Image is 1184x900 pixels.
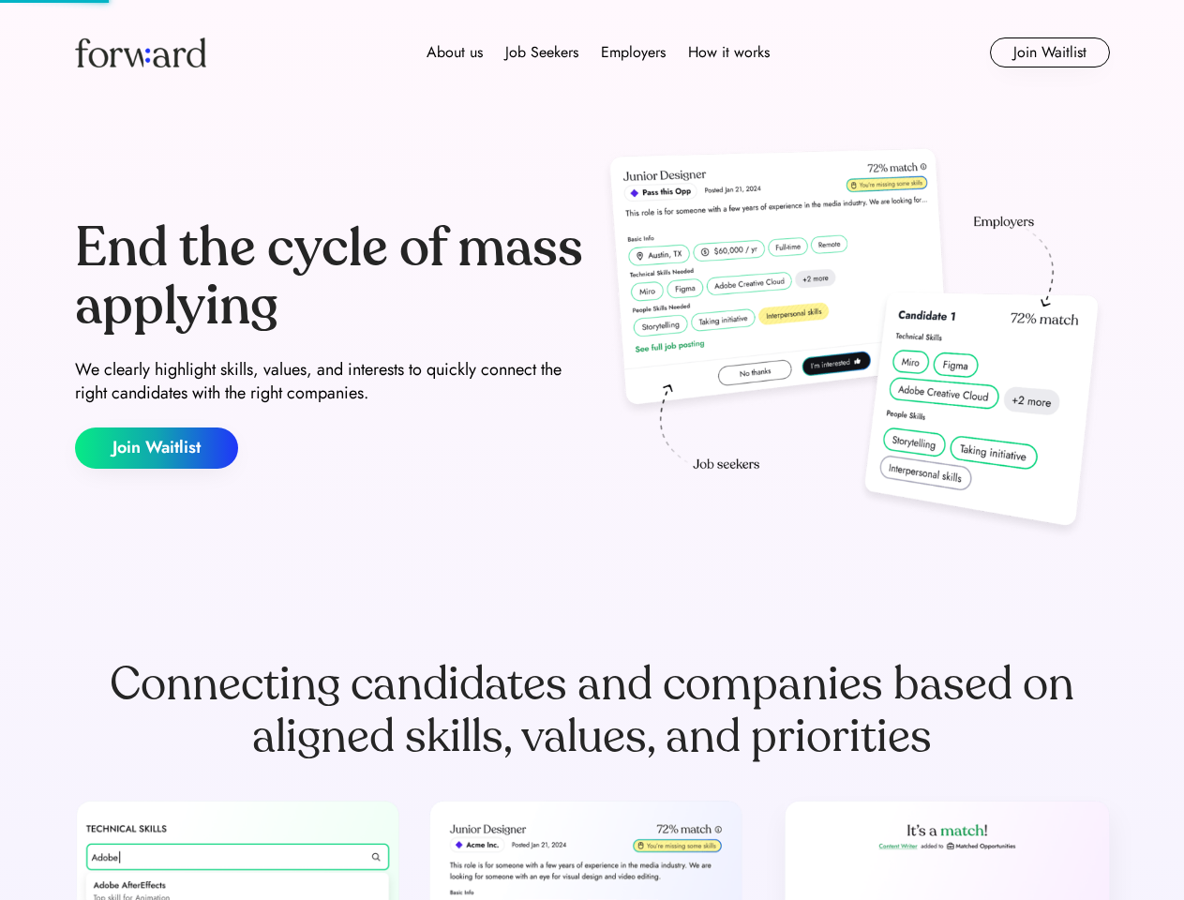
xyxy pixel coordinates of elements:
div: How it works [688,41,770,64]
div: End the cycle of mass applying [75,219,585,335]
div: Connecting candidates and companies based on aligned skills, values, and priorities [75,658,1110,763]
div: We clearly highlight skills, values, and interests to quickly connect the right candidates with t... [75,358,585,405]
img: Forward logo [75,37,206,67]
button: Join Waitlist [990,37,1110,67]
img: hero-image.png [600,142,1110,546]
div: About us [427,41,483,64]
div: Employers [601,41,666,64]
button: Join Waitlist [75,427,238,469]
div: Job Seekers [505,41,578,64]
